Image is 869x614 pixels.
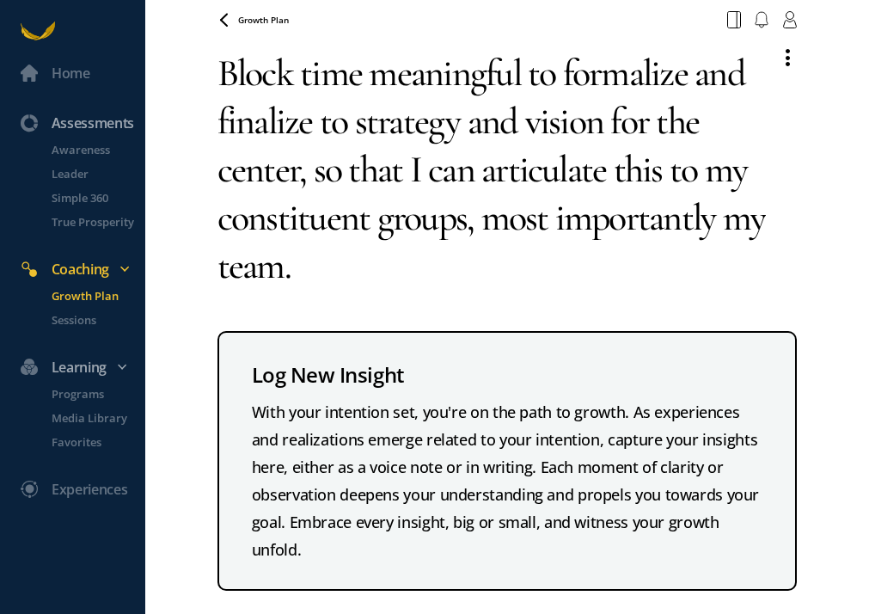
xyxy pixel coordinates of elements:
[31,165,145,182] a: Leader
[10,356,152,378] div: Learning
[31,433,145,451] a: Favorites
[52,311,142,328] p: Sessions
[52,433,142,451] p: Favorites
[10,112,152,134] div: Assessments
[52,478,127,500] div: Experiences
[31,287,145,304] a: Growth Plan
[52,409,142,427] p: Media Library
[31,311,145,328] a: Sessions
[31,213,145,230] a: True Prosperity
[52,385,142,402] p: Programs
[252,398,762,563] div: With your intention set, you're on the path to growth. As experiences and realizations emerge rel...
[238,14,289,26] span: Growth Plan
[52,287,142,304] p: Growth Plan
[31,189,145,206] a: Simple 360
[252,359,762,391] div: Log New Insight
[31,385,145,402] a: Programs
[31,141,145,158] a: Awareness
[10,258,152,280] div: Coaching
[52,62,90,84] div: Home
[217,35,766,304] textarea: Block time meaningful to formalize and finalize to strategy and vision for the center, so that I ...
[52,141,142,158] p: Awareness
[31,409,145,427] a: Media Library
[52,165,142,182] p: Leader
[52,213,142,230] p: True Prosperity
[52,189,142,206] p: Simple 360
